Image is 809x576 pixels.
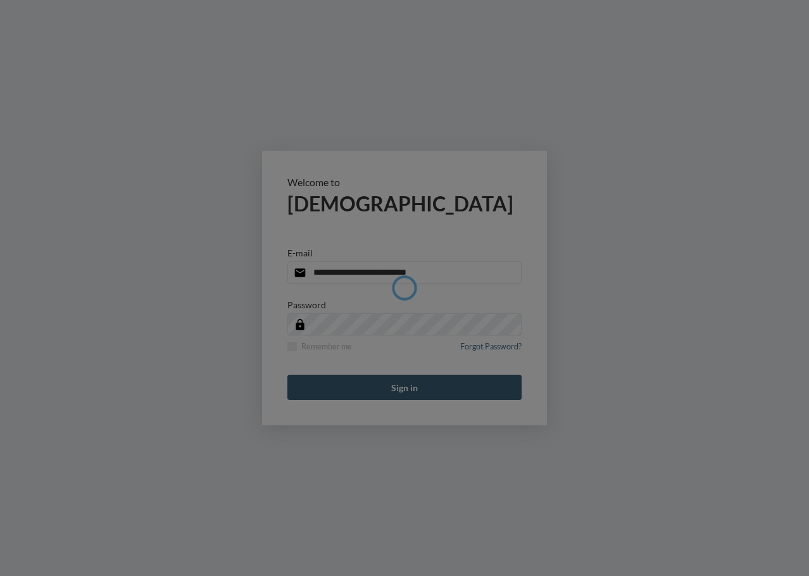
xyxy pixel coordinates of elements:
[287,375,522,400] button: Sign in
[287,342,352,351] label: Remember me
[287,176,522,188] p: Welcome to
[287,299,326,310] p: Password
[287,191,522,216] h2: [DEMOGRAPHIC_DATA]
[287,247,313,258] p: E-mail
[460,342,522,359] a: Forgot Password?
